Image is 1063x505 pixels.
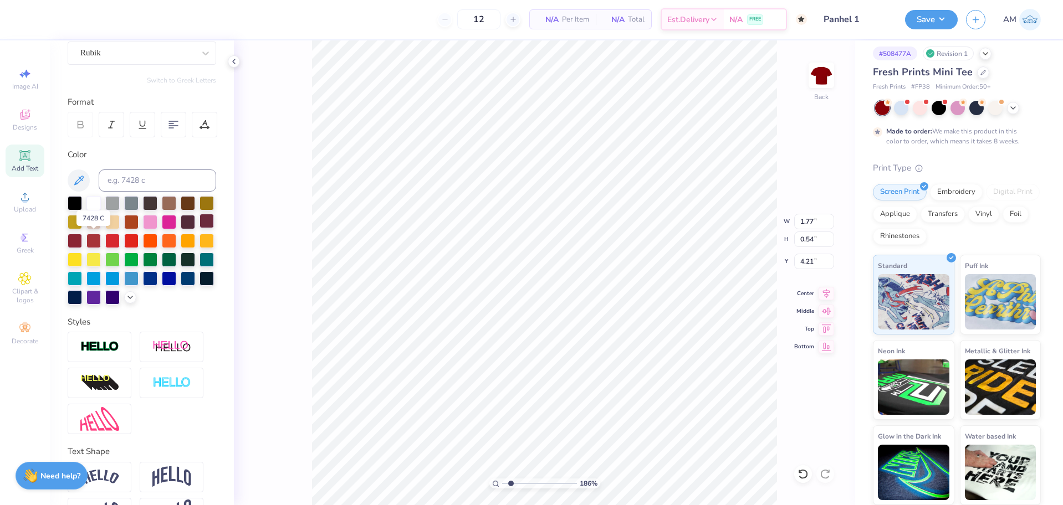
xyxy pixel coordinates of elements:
span: Neon Ink [878,345,905,357]
span: Designs [13,123,37,132]
span: Per Item [562,14,589,25]
img: Free Distort [80,407,119,431]
div: Color [68,148,216,161]
div: Foil [1003,206,1029,223]
input: – – [457,9,500,29]
input: Untitled Design [815,8,897,30]
img: Back [810,64,832,86]
div: Transfers [921,206,965,223]
span: Fresh Prints [873,83,906,92]
div: Vinyl [968,206,999,223]
span: Minimum Order: 50 + [936,83,991,92]
input: e.g. 7428 c [99,169,216,192]
span: Water based Ink [965,430,1016,442]
div: Rhinestones [873,228,927,245]
button: Save [905,10,958,29]
span: N/A [602,14,625,25]
span: Upload [14,205,36,214]
div: Styles [68,316,216,328]
span: Decorate [12,337,38,346]
img: Arvi Mikhail Parcero [1019,9,1041,30]
span: N/A [729,14,743,25]
span: 186 % [580,478,597,488]
img: Shadow [152,340,191,354]
span: Puff Ink [965,260,988,271]
img: Arc [80,470,119,485]
img: Standard [878,274,949,329]
strong: Need help? [40,471,80,481]
img: Metallic & Glitter Ink [965,359,1036,415]
div: Applique [873,206,917,223]
span: AM [1003,13,1016,26]
span: Add Text [12,164,38,173]
div: Screen Print [873,184,927,200]
span: Standard [878,260,907,271]
div: Text Shape [68,445,216,458]
span: Glow in the Dark Ink [878,430,941,442]
div: We make this product in this color to order, which means it takes 8 weeks. [886,126,1023,146]
a: AM [1003,9,1041,30]
span: Bottom [794,343,814,351]
div: Digital Print [986,184,1040,200]
strong: Made to order: [886,127,932,136]
span: Total [628,14,645,25]
img: Puff Ink [965,274,1036,329]
span: Top [794,325,814,333]
img: Glow in the Dark Ink [878,445,949,500]
img: Negative Space [152,377,191,389]
div: Back [814,92,829,102]
span: Center [794,290,814,297]
div: Embroidery [930,184,983,200]
span: Image AI [12,82,38,91]
img: Neon Ink [878,359,949,415]
span: FREE [749,16,761,23]
span: Fresh Prints Mini Tee [873,65,973,79]
span: Est. Delivery [667,14,709,25]
img: Arch [152,466,191,487]
div: Print Type [873,162,1041,174]
span: N/A [536,14,559,25]
img: Water based Ink [965,445,1036,500]
span: # FP38 [911,83,930,92]
span: Greek [17,246,34,255]
div: 7428 C [76,210,110,226]
span: Metallic & Glitter Ink [965,345,1030,357]
div: Revision 1 [923,47,974,60]
span: Clipart & logos [6,287,44,305]
span: Middle [794,307,814,315]
div: Format [68,96,217,109]
div: # 508477A [873,47,917,60]
img: 3d Illusion [80,374,119,392]
img: Stroke [80,341,119,353]
button: Switch to Greek Letters [147,76,216,85]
